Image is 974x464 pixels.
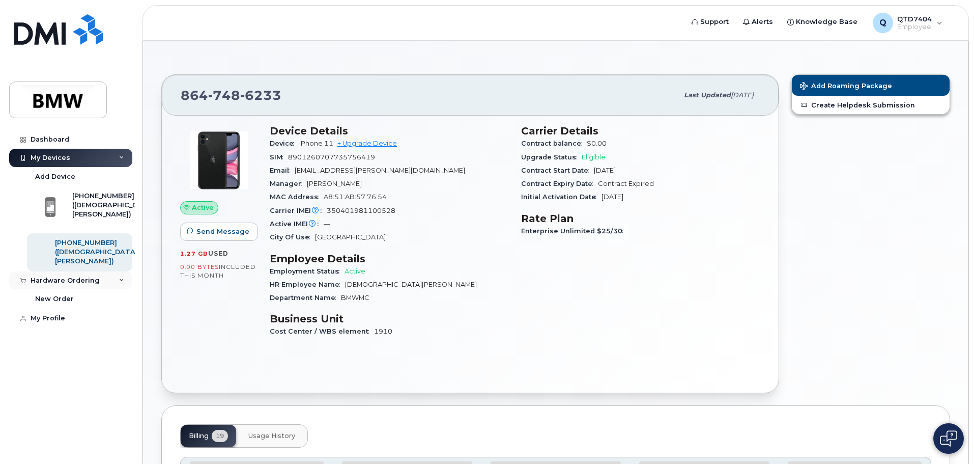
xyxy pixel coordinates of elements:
span: Contract Expired [598,180,654,187]
span: [PERSON_NAME] [307,180,362,187]
span: $0.00 [587,140,607,147]
span: 748 [208,88,240,103]
span: Email [270,167,295,174]
h3: Device Details [270,125,509,137]
span: Add Roaming Package [800,82,892,92]
span: Carrier IMEI [270,207,327,214]
span: Cost Center / WBS element [270,327,374,335]
h3: Business Unit [270,313,509,325]
span: [DATE] [731,91,754,99]
span: City Of Use [270,233,315,241]
span: Usage History [248,432,295,440]
img: Open chat [940,430,957,447]
h3: Carrier Details [521,125,760,137]
span: Active [345,267,365,275]
span: HR Employee Name [270,281,345,288]
span: MAC Address [270,193,324,201]
span: A8:51:AB:57:76:54 [324,193,387,201]
span: Initial Activation Date [521,193,601,201]
span: Manager [270,180,307,187]
span: Upgrade Status [521,153,582,161]
h3: Rate Plan [521,212,760,225]
span: used [208,250,228,257]
span: [DEMOGRAPHIC_DATA][PERSON_NAME] [345,281,477,288]
span: 0.00 Bytes [180,263,219,270]
span: 1910 [374,327,392,335]
span: Active [192,203,214,212]
span: [DATE] [601,193,623,201]
span: 1.27 GB [180,250,208,257]
button: Add Roaming Package [792,75,950,96]
span: Contract Start Date [521,167,594,174]
a: + Upgrade Device [337,140,397,147]
span: SIM [270,153,288,161]
span: Enterprise Unlimited $25/30 [521,227,628,235]
h3: Employee Details [270,253,509,265]
span: Eligible [582,153,606,161]
img: iPhone_11.jpg [188,130,249,191]
span: iPhone 11 [299,140,333,147]
span: Last updated [684,91,731,99]
span: Employment Status [270,267,345,275]
span: [DATE] [594,167,616,174]
span: BMWMC [341,294,369,302]
span: [GEOGRAPHIC_DATA] [315,233,386,241]
span: 6233 [240,88,281,103]
span: — [324,220,330,228]
span: Device [270,140,299,147]
span: [EMAIL_ADDRESS][PERSON_NAME][DOMAIN_NAME] [295,167,465,174]
span: 864 [181,88,281,103]
span: Contract balance [521,140,587,147]
span: Send Message [196,227,249,236]
button: Send Message [180,223,258,241]
span: Department Name [270,294,341,302]
span: 350401981100528 [327,207,395,214]
span: Active IMEI [270,220,324,228]
a: Create Helpdesk Submission [792,96,950,114]
span: Contract Expiry Date [521,180,598,187]
span: 8901260707735756419 [288,153,375,161]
